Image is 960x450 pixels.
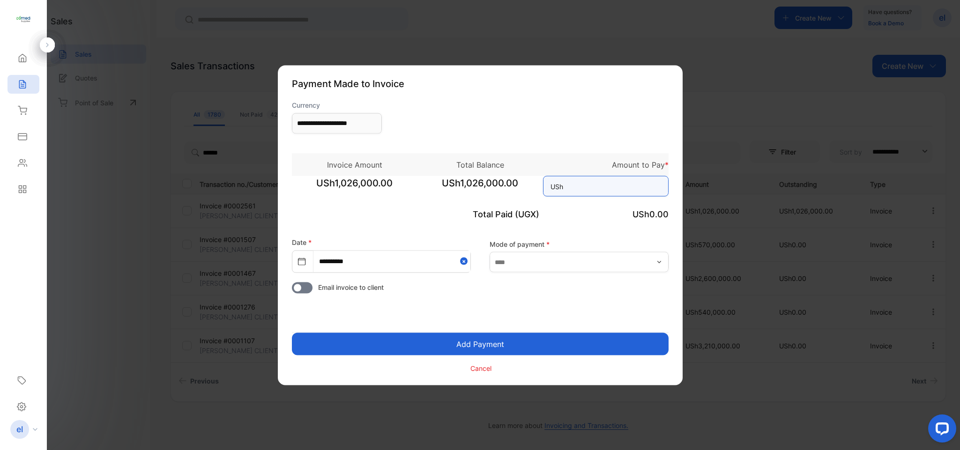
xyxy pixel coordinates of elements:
[490,239,669,249] label: Mode of payment
[543,159,669,170] p: Amount to Pay
[460,251,470,272] button: Close
[16,423,23,435] p: el
[292,100,382,110] label: Currency
[318,282,384,292] span: Email invoice to client
[633,209,669,219] span: USh0.00
[921,411,960,450] iframe: LiveChat chat widget
[16,12,30,26] img: logo
[292,76,669,90] p: Payment Made to Invoice
[551,181,563,191] span: USh
[417,176,543,199] span: USh1,026,000.00
[292,159,417,170] p: Invoice Amount
[292,332,669,355] button: Add Payment
[417,207,543,220] p: Total Paid (UGX)
[417,159,543,170] p: Total Balance
[292,238,312,246] label: Date
[470,363,491,373] p: Cancel
[292,176,417,199] span: USh1,026,000.00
